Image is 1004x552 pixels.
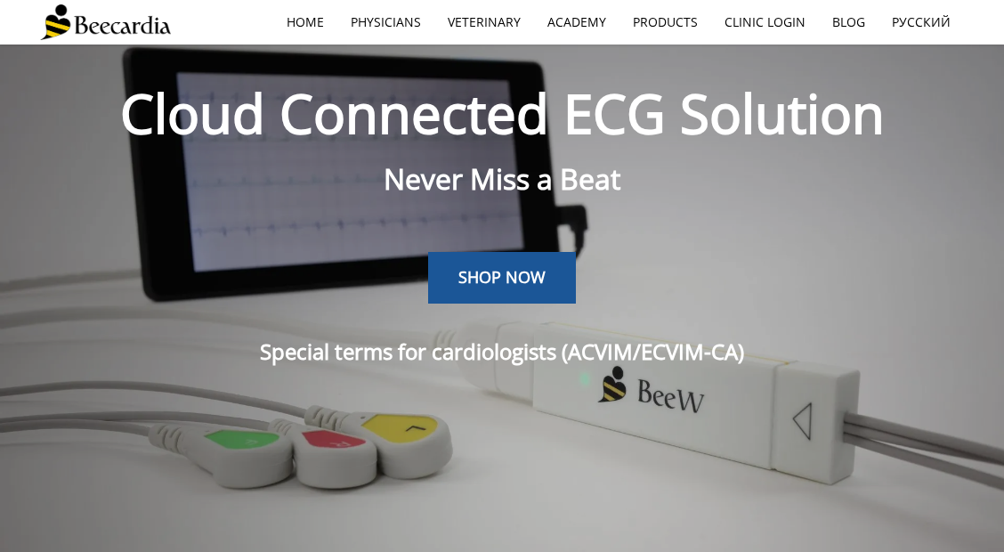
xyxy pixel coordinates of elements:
[40,4,171,40] img: Beecardia
[619,2,711,43] a: Products
[273,2,337,43] a: home
[260,337,744,366] span: Special terms for cardiologists (ACVIM/ECVIM-CA)
[434,2,534,43] a: Veterinary
[878,2,964,43] a: Русский
[337,2,434,43] a: Physicians
[428,252,576,304] a: SHOP NOW
[711,2,819,43] a: Clinic Login
[534,2,619,43] a: Academy
[384,159,620,198] span: Never Miss a Beat
[819,2,878,43] a: Blog
[120,77,885,150] span: Cloud Connected ECG Solution
[458,266,546,288] span: SHOP NOW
